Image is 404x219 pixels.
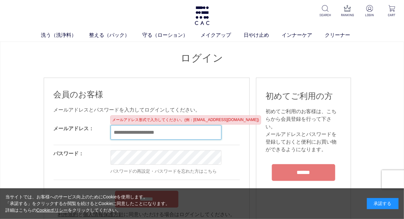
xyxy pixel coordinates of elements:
a: 日やけ止め [244,31,282,39]
div: 初めてご利用のお客様は、こちらから会員登録を行って下さい。 メールアドレスとパスワードを登録しておくと便利にお買い物ができるようになります。 [266,108,341,153]
a: CART [385,5,399,17]
a: 洗う（洗浄料） [41,31,89,39]
p: SEARCH [318,13,332,17]
a: SEARCH [318,5,332,17]
h1: ログイン [44,51,361,65]
span: 会員のお客様 [54,90,104,99]
a: パスワードの再設定・パスワードを忘れた方はこちら [111,169,217,174]
img: logo [194,6,210,25]
a: LOGIN [362,5,377,17]
a: メイクアップ [201,31,244,39]
div: メールアドレス形式で入力してください。(例：[EMAIL_ADDRESS][DOMAIN_NAME]) [110,115,261,125]
p: RANKING [340,13,355,17]
div: 承諾する [367,198,399,209]
label: パスワード： [54,151,84,156]
a: RANKING [340,5,355,17]
a: 整える（パック） [89,31,143,39]
a: Cookieポリシー [36,208,68,213]
a: 守る（ローション） [143,31,201,39]
p: LOGIN [362,13,377,17]
div: 当サイトでは、お客様へのサービス向上のためにCookieを使用します。 「承諾する」をクリックするか閲覧を続けるとCookieに同意したことになります。 詳細はこちらの をクリックしてください。 [5,194,170,214]
a: クリーナー [325,31,363,39]
span: 初めてご利用の方 [266,91,333,101]
div: メールアドレスとパスワードを入力してログインしてください。 [54,106,240,114]
p: CART [385,13,399,17]
a: インナーケア [282,31,325,39]
label: メールアドレス： [54,126,94,131]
